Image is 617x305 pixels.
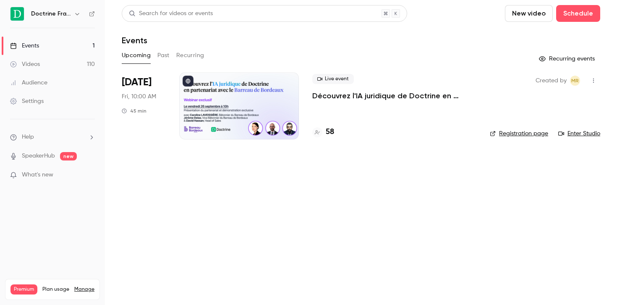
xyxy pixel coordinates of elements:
[312,74,354,84] span: Live event
[10,284,37,294] span: Premium
[122,76,152,89] span: [DATE]
[571,76,579,86] span: MR
[10,42,39,50] div: Events
[556,5,600,22] button: Schedule
[122,72,166,139] div: Sep 26 Fri, 10:00 AM (Europe/Paris)
[570,76,580,86] span: Marguerite Rubin de Cervens
[312,91,476,101] a: Découvrez l'IA juridique de Doctrine en partenariat avec le Barreau de Bordeaux
[122,92,156,101] span: Fri, 10:00 AM
[22,152,55,160] a: SpeakerHub
[10,7,24,21] img: Doctrine France
[312,126,334,138] a: 58
[10,97,44,105] div: Settings
[157,49,170,62] button: Past
[31,10,71,18] h6: Doctrine France
[490,129,548,138] a: Registration page
[122,108,146,114] div: 45 min
[42,286,69,293] span: Plan usage
[505,5,553,22] button: New video
[176,49,204,62] button: Recurring
[85,171,95,179] iframe: Noticeable Trigger
[558,129,600,138] a: Enter Studio
[74,286,94,293] a: Manage
[22,133,34,142] span: Help
[326,126,334,138] h4: 58
[10,133,95,142] li: help-dropdown-opener
[122,35,147,45] h1: Events
[22,171,53,179] span: What's new
[536,76,567,86] span: Created by
[10,60,40,68] div: Videos
[60,152,77,160] span: new
[129,9,213,18] div: Search for videos or events
[122,49,151,62] button: Upcoming
[10,79,47,87] div: Audience
[535,52,600,66] button: Recurring events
